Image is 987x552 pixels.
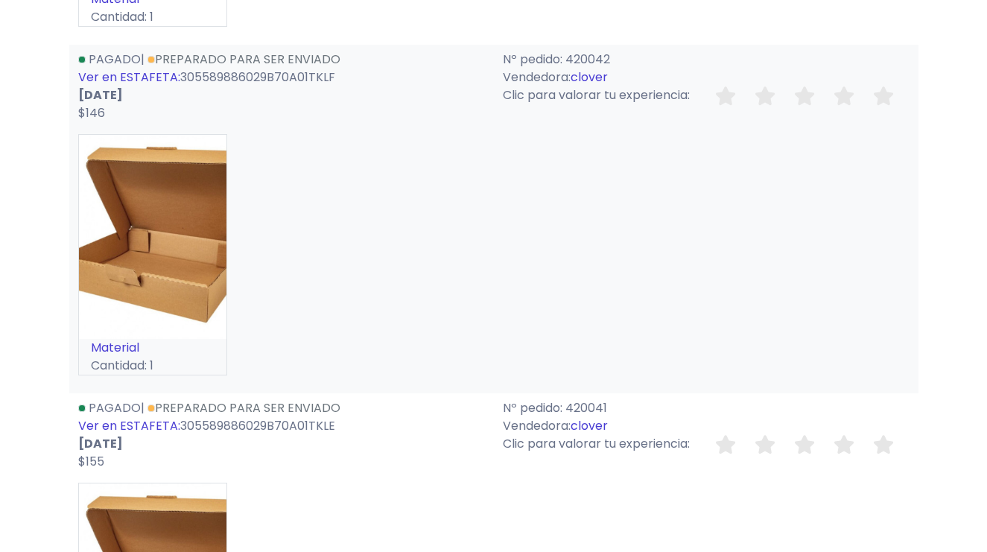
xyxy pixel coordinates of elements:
[78,417,180,434] a: Ver en ESTAFETA:
[79,135,226,340] img: small_1718314592061.jpeg
[69,51,494,122] div: | 305589886029B70A01TKLF
[78,69,180,86] a: Ver en ESTAFETA:
[79,357,226,375] p: Cantidad: 1
[78,453,104,470] span: $155
[89,51,141,68] span: Pagado
[89,399,141,416] span: Pagado
[571,417,608,434] a: clover
[78,86,485,104] p: [DATE]
[503,417,910,435] p: Vendedora:
[147,399,340,416] a: Preparado para ser enviado
[503,399,910,417] p: Nº pedido: 420041
[69,399,494,471] div: | 305589886029B70A01TKLE
[91,339,139,356] a: Material
[503,435,690,452] span: Clic para valorar tu experiencia:
[79,8,226,26] p: Cantidad: 1
[503,69,910,86] p: Vendedora:
[503,51,910,69] p: Nº pedido: 420042
[503,86,690,104] span: Clic para valorar tu experiencia:
[78,104,105,121] span: $146
[78,435,485,453] p: [DATE]
[571,69,608,86] a: clover
[147,51,340,68] a: Preparado para ser enviado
